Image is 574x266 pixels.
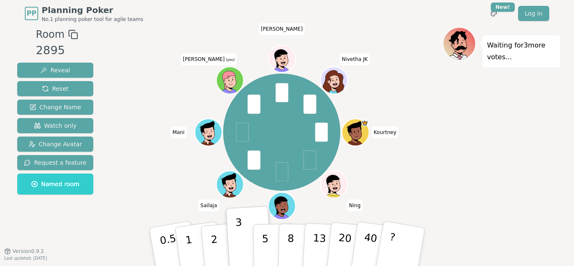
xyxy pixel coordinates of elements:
span: Last updated: [DATE] [4,256,47,261]
span: Version 0.9.2 [13,248,44,255]
span: No.1 planning poker tool for agile teams [42,16,143,23]
span: Named room [31,180,79,188]
button: Version0.9.2 [4,248,44,255]
span: Click to change your name [170,126,187,138]
span: Room [36,27,64,42]
button: Request a feature [17,155,93,170]
span: Click to change your name [181,53,237,65]
p: Waiting for 3 more votes... [487,40,556,63]
span: Click to change your name [371,126,398,138]
span: Watch only [34,121,77,130]
span: Reveal [40,66,70,74]
button: Watch only [17,118,93,133]
span: Click to change your name [259,23,305,35]
a: Log in [518,6,549,21]
button: Click to change your avatar [217,68,242,93]
span: Reset [42,84,68,93]
p: 3 [235,216,245,262]
span: Kourtney is the host [361,119,368,126]
button: Named room [17,174,93,195]
button: Change Name [17,100,93,115]
span: Click to change your name [347,199,363,211]
button: Change Avatar [17,137,93,152]
button: Reveal [17,63,93,78]
button: New! [486,6,501,21]
span: Change Avatar [29,140,82,148]
span: (you) [225,58,235,62]
span: Change Name [29,103,81,111]
span: PP [26,8,36,18]
span: Click to change your name [198,199,219,211]
div: New! [491,3,515,12]
span: Click to change your name [340,53,370,65]
span: Request a feature [24,158,87,167]
span: Planning Poker [42,4,143,16]
div: 2895 [36,42,78,59]
a: PPPlanning PokerNo.1 planning poker tool for agile teams [25,4,143,23]
button: Reset [17,81,93,96]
